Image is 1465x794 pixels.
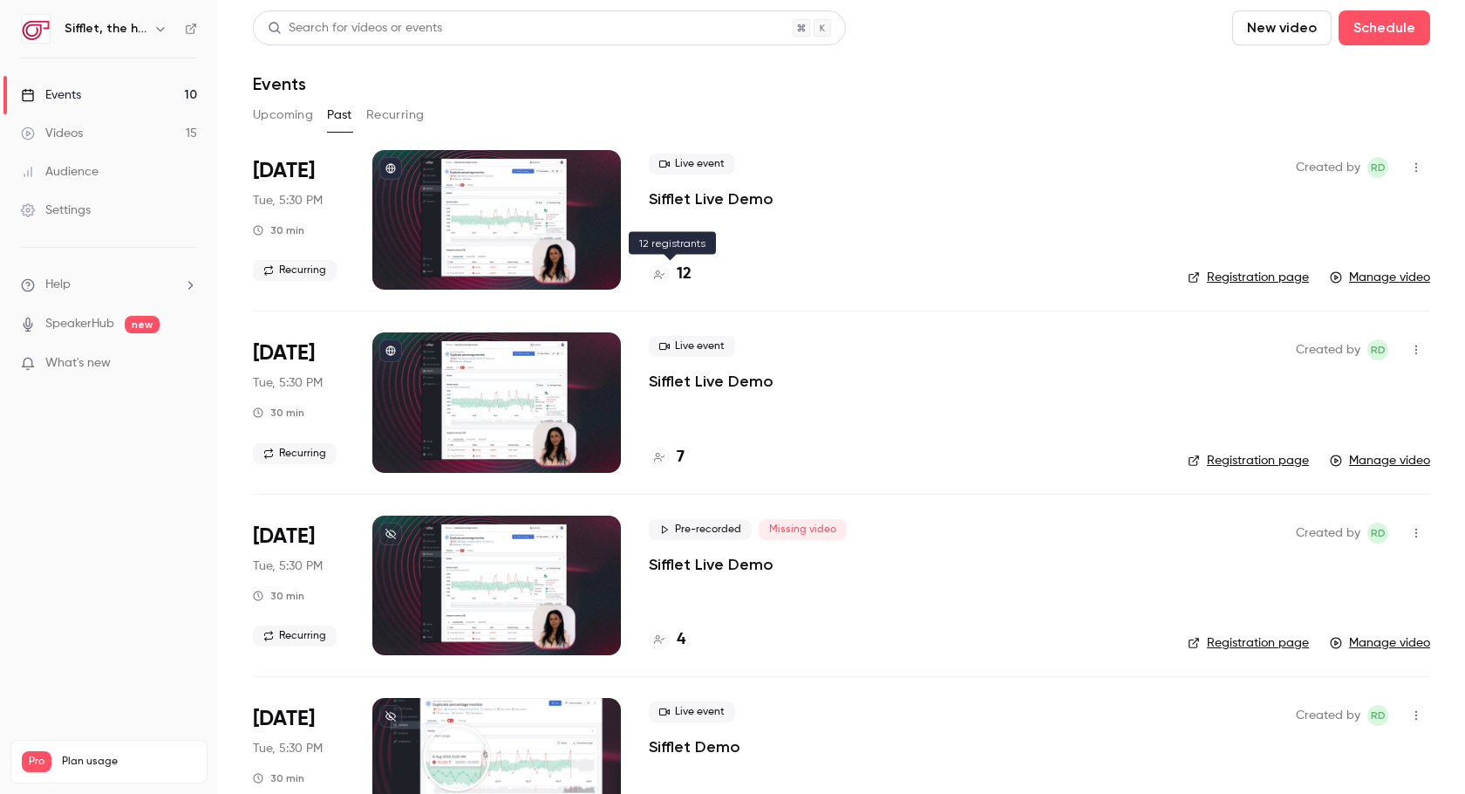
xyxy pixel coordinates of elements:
span: Live event [649,154,735,175]
span: [DATE] [253,339,315,367]
div: Aug 26 Tue, 5:30 PM (Europe/Paris) [253,332,344,472]
img: Sifflet, the holistic data observability platform [22,15,50,43]
h4: 7 [677,446,685,469]
span: Created by [1296,339,1360,360]
span: Created by [1296,157,1360,178]
button: Recurring [366,101,425,129]
span: Created by [1296,523,1360,544]
span: Romain Doutriaux [1367,157,1388,178]
button: Past [327,101,352,129]
span: What's new [45,354,111,373]
span: new [125,316,160,333]
iframe: Noticeable Trigger [176,356,197,372]
span: Tue, 5:30 PM [253,558,323,575]
a: Registration page [1188,452,1309,469]
span: Missing video [759,519,847,540]
span: Pre-recorded [649,519,752,540]
span: RD [1371,339,1386,360]
span: Help [45,276,71,294]
a: 4 [649,628,685,652]
span: Live event [649,336,735,357]
span: Recurring [253,626,337,647]
span: [DATE] [253,705,315,733]
a: Sifflet Live Demo [649,188,773,209]
div: 30 min [253,771,304,785]
span: Created by [1296,705,1360,726]
h1: Events [253,73,306,94]
h4: 12 [677,263,692,286]
span: Tue, 5:30 PM [253,740,323,757]
div: Videos [21,125,83,142]
span: Live event [649,702,735,722]
div: Sep 16 Tue, 5:30 PM (Europe/Paris) [253,150,344,290]
a: Manage video [1330,269,1430,286]
a: SpeakerHub [45,315,114,333]
a: 7 [649,446,685,469]
a: Manage video [1330,634,1430,652]
a: 12 [649,263,692,286]
span: Romain Doutriaux [1367,339,1388,360]
button: Schedule [1339,10,1430,45]
span: [DATE] [253,523,315,551]
a: Registration page [1188,269,1309,286]
a: Sifflet Live Demo [649,554,773,575]
h6: Sifflet, the holistic data observability platform [65,20,146,38]
h4: 4 [677,628,685,652]
button: New video [1232,10,1332,45]
div: Settings [21,202,91,219]
div: 30 min [253,406,304,420]
span: Recurring [253,260,337,281]
span: Pro [22,751,51,772]
div: Audience [21,163,99,181]
div: 30 min [253,223,304,237]
li: help-dropdown-opener [21,276,197,294]
span: Romain Doutriaux [1367,523,1388,544]
a: Sifflet Live Demo [649,371,773,392]
span: RD [1371,523,1386,544]
span: Tue, 5:30 PM [253,374,323,392]
div: Aug 12 Tue, 5:30 PM (Europe/Paris) [253,516,344,655]
span: Tue, 5:30 PM [253,192,323,209]
span: Recurring [253,443,337,464]
a: Sifflet Demo [649,736,740,757]
a: Registration page [1188,634,1309,652]
span: Romain Doutriaux [1367,705,1388,726]
span: RD [1371,157,1386,178]
span: [DATE] [253,157,315,185]
span: RD [1371,705,1386,726]
div: 30 min [253,589,304,603]
a: Manage video [1330,452,1430,469]
button: Upcoming [253,101,313,129]
div: Events [21,86,81,104]
span: Plan usage [62,755,196,769]
div: Search for videos or events [268,19,442,38]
